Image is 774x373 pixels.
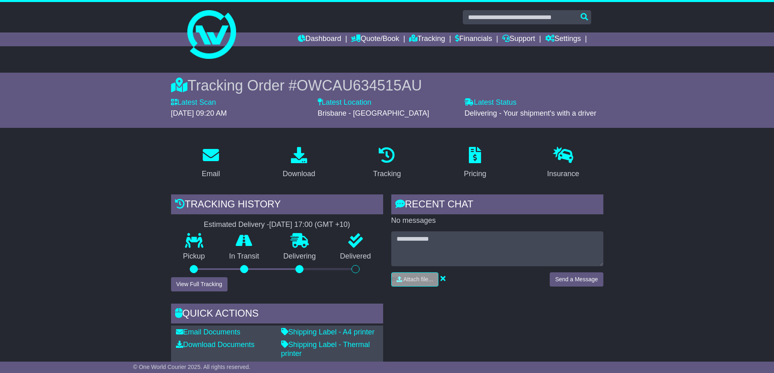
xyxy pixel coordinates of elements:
[542,144,585,182] a: Insurance
[171,252,217,261] p: Pickup
[269,220,350,229] div: [DATE] 17:00 (GMT +10)
[351,32,399,46] a: Quote/Book
[298,32,341,46] a: Dashboard
[281,341,370,358] a: Shipping Label - Thermal printer
[464,98,516,107] label: Latest Status
[391,216,603,225] p: No messages
[455,32,492,46] a: Financials
[171,77,603,94] div: Tracking Order #
[171,277,228,291] button: View Full Tracking
[368,144,406,182] a: Tracking
[283,168,315,179] div: Download
[464,109,596,117] span: Delivering - Your shipment's with a driver
[202,168,220,179] div: Email
[545,32,581,46] a: Settings
[318,109,429,117] span: Brisbane - [GEOGRAPHIC_DATA]
[464,168,486,179] div: Pricing
[278,144,321,182] a: Download
[171,194,383,216] div: Tracking history
[502,32,535,46] a: Support
[176,341,255,349] a: Download Documents
[217,252,271,261] p: In Transit
[328,252,383,261] p: Delivered
[171,98,216,107] label: Latest Scan
[409,32,445,46] a: Tracking
[171,304,383,326] div: Quick Actions
[547,168,579,179] div: Insurance
[297,77,422,94] span: OWCAU634515AU
[196,144,225,182] a: Email
[271,252,328,261] p: Delivering
[171,109,227,117] span: [DATE] 09:20 AM
[133,364,251,370] span: © One World Courier 2025. All rights reserved.
[281,328,375,336] a: Shipping Label - A4 printer
[318,98,371,107] label: Latest Location
[459,144,492,182] a: Pricing
[391,194,603,216] div: RECENT CHAT
[176,328,241,336] a: Email Documents
[373,168,401,179] div: Tracking
[550,272,603,287] button: Send a Message
[171,220,383,229] div: Estimated Delivery -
